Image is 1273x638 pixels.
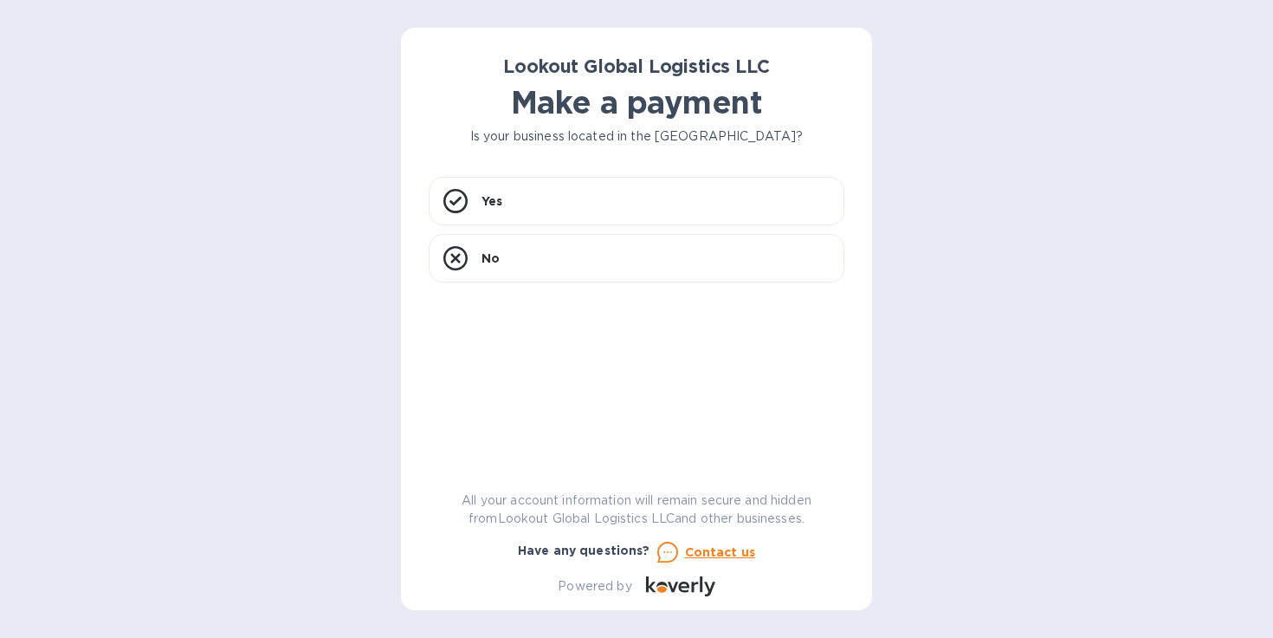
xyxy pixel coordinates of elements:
[503,55,769,77] b: Lookout Global Logistics LLC
[685,545,756,559] u: Contact us
[481,250,500,267] p: No
[429,492,844,528] p: All your account information will remain secure and hidden from Lookout Global Logistics LLC and ...
[481,192,502,210] p: Yes
[429,127,844,146] p: Is your business located in the [GEOGRAPHIC_DATA]?
[518,544,650,557] b: Have any questions?
[558,577,631,596] p: Powered by
[429,84,844,120] h1: Make a payment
